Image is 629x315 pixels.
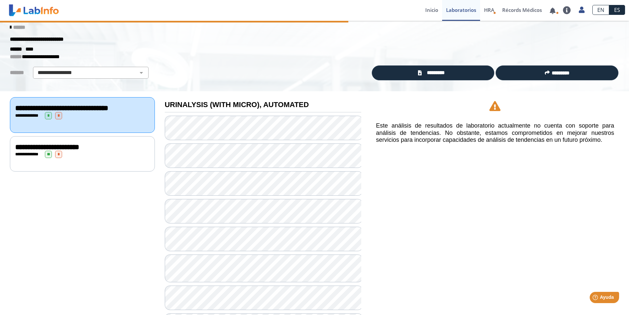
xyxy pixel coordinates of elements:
[592,5,609,15] a: EN
[165,100,309,109] b: URINALYSIS (WITH MICRO), AUTOMATED
[609,5,625,15] a: ES
[570,289,622,308] iframe: Help widget launcher
[484,7,494,13] span: HRA
[376,122,614,144] h5: Este análisis de resultados de laboratorio actualmente no cuenta con soporte para análisis de ten...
